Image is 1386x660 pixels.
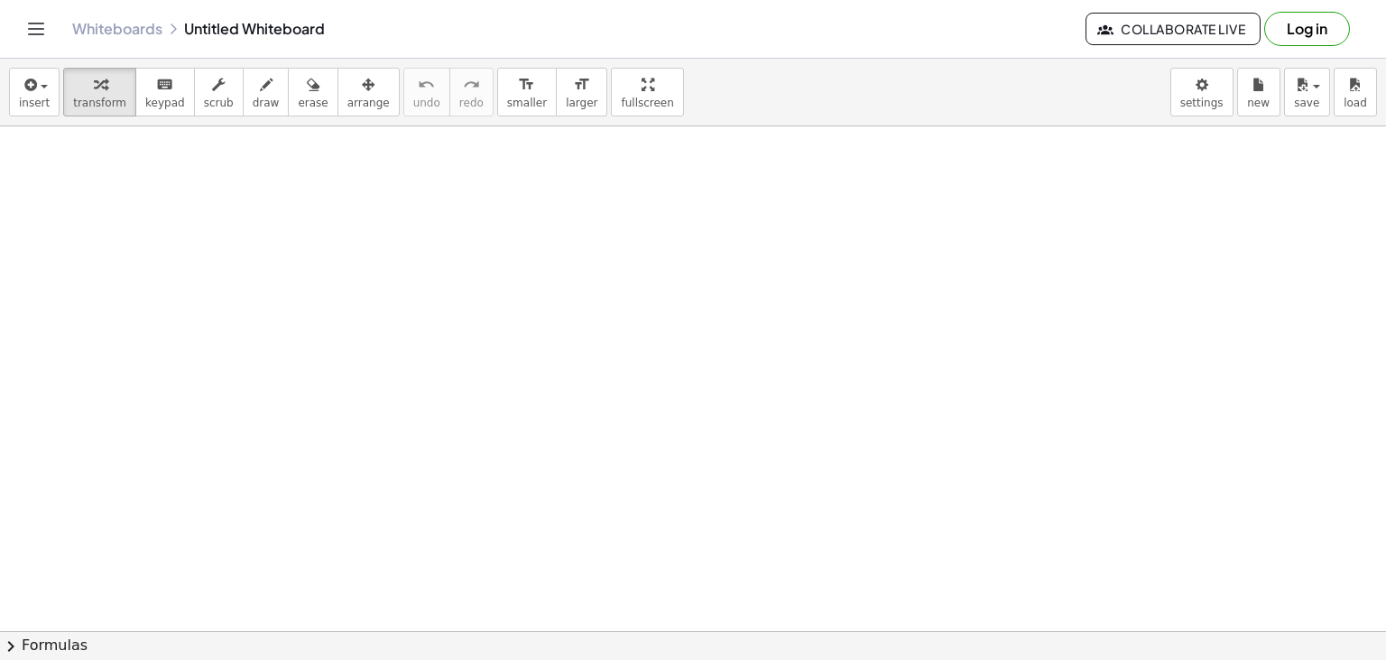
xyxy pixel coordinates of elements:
button: redoredo [449,68,494,116]
button: settings [1170,68,1234,116]
button: erase [288,68,337,116]
span: undo [413,97,440,109]
button: save [1284,68,1330,116]
button: new [1237,68,1280,116]
button: arrange [337,68,400,116]
i: undo [418,74,435,96]
span: fullscreen [621,97,673,109]
span: draw [253,97,280,109]
span: scrub [204,97,234,109]
a: Whiteboards [72,20,162,38]
span: keypad [145,97,185,109]
button: format_sizelarger [556,68,607,116]
button: insert [9,68,60,116]
button: fullscreen [611,68,683,116]
span: redo [459,97,484,109]
span: transform [73,97,126,109]
button: format_sizesmaller [497,68,557,116]
span: arrange [347,97,390,109]
i: keyboard [156,74,173,96]
i: format_size [518,74,535,96]
i: format_size [573,74,590,96]
button: Log in [1264,12,1350,46]
button: keyboardkeypad [135,68,195,116]
span: new [1247,97,1270,109]
span: smaller [507,97,547,109]
button: undoundo [403,68,450,116]
span: larger [566,97,597,109]
button: load [1334,68,1377,116]
button: scrub [194,68,244,116]
i: redo [463,74,480,96]
button: transform [63,68,136,116]
span: settings [1180,97,1224,109]
button: draw [243,68,290,116]
span: erase [298,97,328,109]
span: insert [19,97,50,109]
span: save [1294,97,1319,109]
span: load [1344,97,1367,109]
button: Toggle navigation [22,14,51,43]
span: Collaborate Live [1101,21,1245,37]
button: Collaborate Live [1086,13,1261,45]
